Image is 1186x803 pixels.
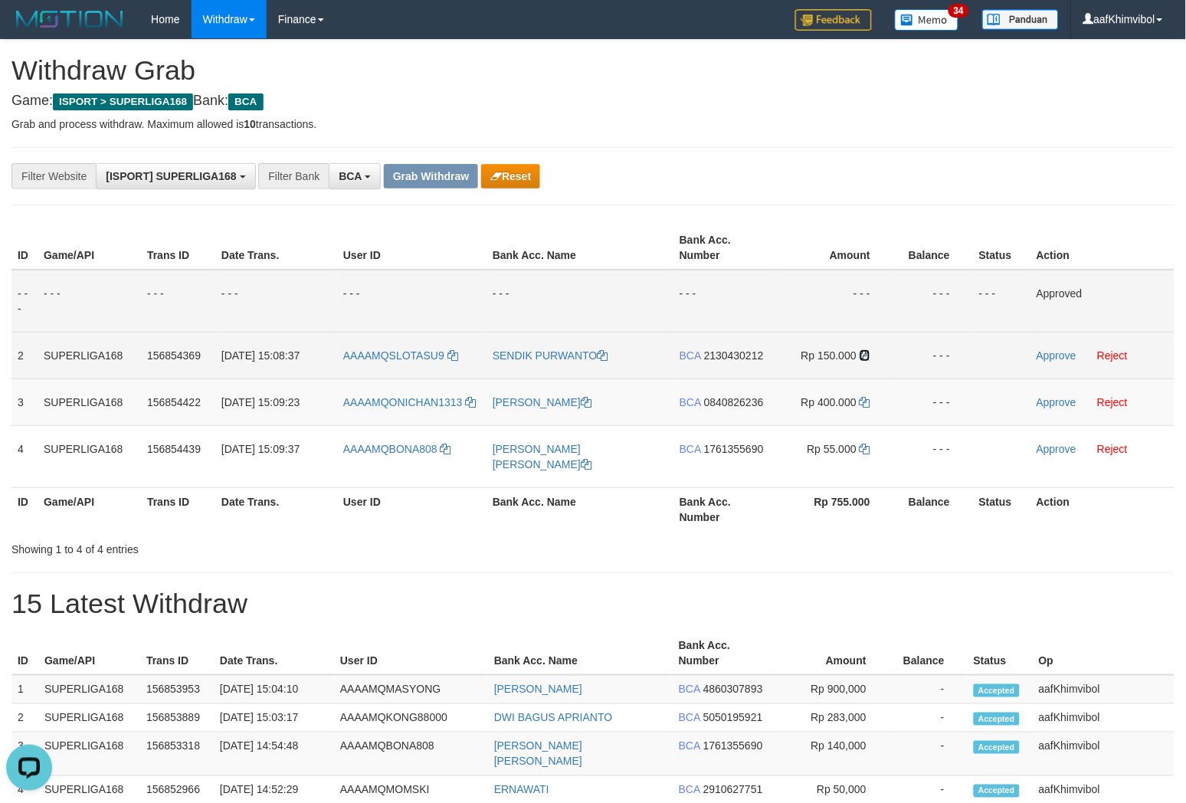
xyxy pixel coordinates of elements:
[337,270,487,333] td: - - -
[673,487,774,531] th: Bank Acc. Number
[140,631,214,675] th: Trans ID
[11,332,38,379] td: 2
[215,226,337,270] th: Date Trans.
[1097,443,1128,455] a: Reject
[384,164,478,188] button: Grab Withdraw
[244,118,256,130] strong: 10
[673,270,774,333] td: - - -
[337,487,487,531] th: User ID
[214,733,334,776] td: [DATE] 14:54:48
[343,443,437,455] span: AAAAMQBONA808
[343,349,444,362] span: AAAAMQSLOTASU9
[893,487,973,531] th: Balance
[487,487,673,531] th: Bank Acc. Name
[493,443,591,470] a: [PERSON_NAME] [PERSON_NAME]
[774,270,893,333] td: - - -
[889,675,968,704] td: -
[1097,349,1128,362] a: Reject
[494,683,582,696] a: [PERSON_NAME]
[487,270,673,333] td: - - -
[11,8,128,31] img: MOTION_logo.png
[679,712,700,724] span: BCA
[343,396,463,408] span: AAAAMQONICHAN1313
[974,684,1020,697] span: Accepted
[494,712,613,724] a: DWI BAGUS APRIANTO
[38,332,141,379] td: SUPERLIGA168
[493,396,591,408] a: [PERSON_NAME]
[140,675,214,704] td: 156853953
[221,396,300,408] span: [DATE] 15:09:23
[106,170,236,182] span: [ISPORT] SUPERLIGA168
[53,93,193,110] span: ISPORT > SUPERLIGA168
[38,425,141,487] td: SUPERLIGA168
[38,379,141,425] td: SUPERLIGA168
[704,349,764,362] span: Copy 2130430212 to clipboard
[1037,396,1076,408] a: Approve
[221,443,300,455] span: [DATE] 15:09:37
[1033,704,1175,733] td: aafKhimvibol
[337,226,487,270] th: User ID
[1033,733,1175,776] td: aafKhimvibol
[680,349,701,362] span: BCA
[38,631,140,675] th: Game/API
[703,784,763,796] span: Copy 2910627751 to clipboard
[334,675,488,704] td: AAAAMQMASYONG
[893,425,973,487] td: - - -
[228,93,263,110] span: BCA
[11,733,38,776] td: 3
[343,443,451,455] a: AAAAMQBONA808
[38,704,140,733] td: SUPERLIGA168
[11,270,38,333] td: - - -
[795,9,872,31] img: Feedback.jpg
[214,704,334,733] td: [DATE] 15:03:17
[334,631,488,675] th: User ID
[1097,396,1128,408] a: Reject
[339,170,362,182] span: BCA
[343,396,477,408] a: AAAAMQONICHAN1313
[147,396,201,408] span: 156854422
[1030,226,1175,270] th: Action
[38,487,141,531] th: Game/API
[1033,631,1175,675] th: Op
[493,349,608,362] a: SENDIK PURWANTO
[808,443,857,455] span: Rp 55.000
[982,9,1059,30] img: panduan.png
[893,379,973,425] td: - - -
[801,349,857,362] span: Rp 150.000
[973,270,1030,333] td: - - -
[703,683,763,696] span: Copy 4860307893 to clipboard
[948,4,969,18] span: 34
[140,704,214,733] td: 156853889
[38,675,140,704] td: SUPERLIGA168
[889,704,968,733] td: -
[893,270,973,333] td: - - -
[889,733,968,776] td: -
[11,116,1175,132] p: Grab and process withdraw. Maximum allowed is transactions.
[1030,270,1175,333] td: Approved
[214,631,334,675] th: Date Trans.
[704,443,764,455] span: Copy 1761355690 to clipboard
[679,683,700,696] span: BCA
[329,163,381,189] button: BCA
[38,270,141,333] td: - - -
[673,226,774,270] th: Bank Acc. Number
[481,164,540,188] button: Reset
[11,379,38,425] td: 3
[11,536,483,557] div: Showing 1 to 4 of 4 entries
[11,93,1175,109] h4: Game: Bank:
[889,631,968,675] th: Balance
[973,226,1030,270] th: Status
[11,631,38,675] th: ID
[893,226,973,270] th: Balance
[140,733,214,776] td: 156853318
[893,332,973,379] td: - - -
[974,713,1020,726] span: Accepted
[974,785,1020,798] span: Accepted
[1037,349,1076,362] a: Approve
[772,631,889,675] th: Amount
[141,270,215,333] td: - - -
[679,740,700,752] span: BCA
[141,487,215,531] th: Trans ID
[680,396,701,408] span: BCA
[11,588,1175,619] h1: 15 Latest Withdraw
